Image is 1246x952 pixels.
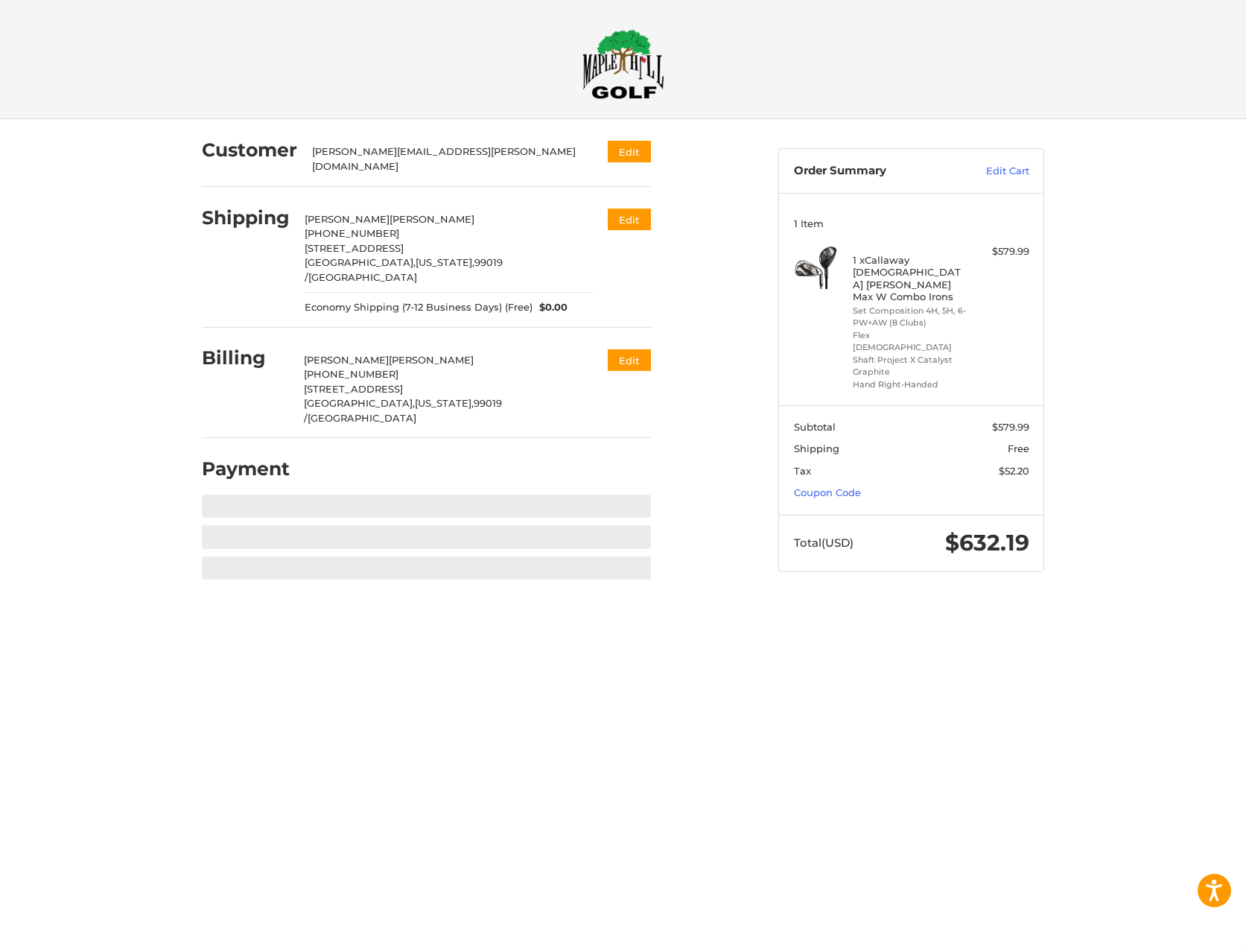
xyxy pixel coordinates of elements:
[308,271,417,283] span: [GEOGRAPHIC_DATA]
[415,397,474,409] span: [US_STATE],
[945,529,1029,556] span: $632.19
[389,354,474,366] span: [PERSON_NAME]
[608,141,651,162] button: Edit
[533,300,568,315] span: $0.00
[794,486,861,498] a: Coupon Code
[416,256,474,268] span: [US_STATE],
[794,164,954,179] h3: Order Summary
[305,256,416,268] span: [GEOGRAPHIC_DATA],
[853,329,967,354] li: Flex [DEMOGRAPHIC_DATA]
[794,421,836,433] span: Subtotal
[970,244,1029,259] div: $579.99
[304,383,403,395] span: [STREET_ADDRESS]
[794,218,1029,229] h3: 1 Item
[992,421,1029,433] span: $579.99
[999,465,1029,477] span: $52.20
[304,354,389,366] span: [PERSON_NAME]
[853,254,967,302] h4: 1 x Callaway [DEMOGRAPHIC_DATA] [PERSON_NAME] Max W Combo Irons
[202,457,290,480] h2: Payment
[794,465,811,477] span: Tax
[390,213,474,225] span: [PERSON_NAME]
[304,397,502,424] span: 99019 /
[202,346,289,369] h2: Billing
[853,305,967,329] li: Set Composition 4H, 5H, 6-PW+AW (8 Clubs)
[202,139,297,162] h2: Customer
[954,164,1029,179] a: Edit Cart
[794,442,839,454] span: Shipping
[582,29,664,99] img: Maple Hill Golf
[312,145,579,174] div: [PERSON_NAME][EMAIL_ADDRESS][PERSON_NAME][DOMAIN_NAME]
[308,412,416,424] span: [GEOGRAPHIC_DATA]
[304,397,415,409] span: [GEOGRAPHIC_DATA],
[794,536,854,550] span: Total (USD)
[202,206,290,229] h2: Shipping
[608,209,651,230] button: Edit
[608,349,651,371] button: Edit
[305,213,390,225] span: [PERSON_NAME]
[305,300,533,315] span: Economy Shipping (7-12 Business Days) (Free)
[853,354,967,378] li: Shaft Project X Catalyst Graphite
[304,368,398,380] span: [PHONE_NUMBER]
[305,256,503,283] span: 99019 /
[853,378,967,391] li: Hand Right-Handed
[1008,442,1029,454] span: Free
[305,227,399,239] span: [PHONE_NUMBER]
[305,242,404,254] span: [STREET_ADDRESS]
